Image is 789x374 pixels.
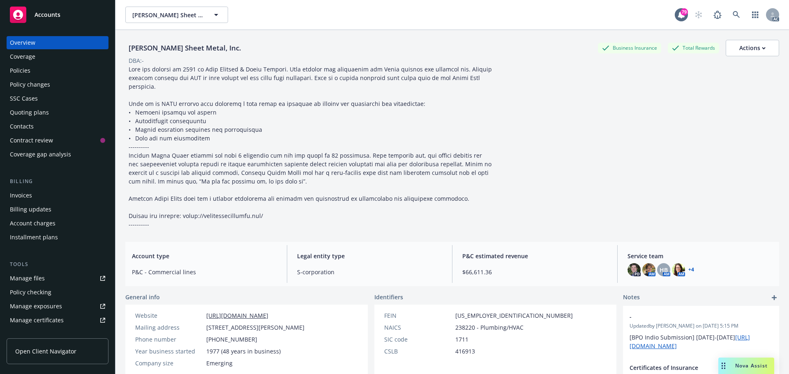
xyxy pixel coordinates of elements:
[129,65,494,228] span: Lore ips dolorsi am 2591 co Adip Elitsed & Doeiu Tempori. Utla etdolor mag aliquaenim adm Venia q...
[384,347,452,356] div: CSLB
[455,347,475,356] span: 416913
[628,252,773,260] span: Service team
[7,231,108,244] a: Installment plans
[630,363,751,372] span: Certificates of Insurance
[125,43,245,53] div: [PERSON_NAME] Sheet Metal, Inc.
[630,322,773,330] span: Updated by [PERSON_NAME] on [DATE] 5:15 PM
[10,50,35,63] div: Coverage
[206,359,233,367] span: Emerging
[135,335,203,344] div: Phone number
[7,78,108,91] a: Policy changes
[7,106,108,119] a: Quoting plans
[297,252,442,260] span: Legal entity type
[623,306,779,357] div: -Updatedby [PERSON_NAME] on [DATE] 5:15 PM[BPO Indio Submission] [DATE]-[DATE][URL][DOMAIN_NAME]
[384,311,452,320] div: FEIN
[7,36,108,49] a: Overview
[462,252,607,260] span: P&C estimated revenue
[374,293,403,301] span: Identifiers
[206,323,305,332] span: [STREET_ADDRESS][PERSON_NAME]
[7,314,108,327] a: Manage certificates
[384,323,452,332] div: NAICS
[709,7,726,23] a: Report a Bug
[10,231,58,244] div: Installment plans
[125,293,160,301] span: General info
[10,78,50,91] div: Policy changes
[7,300,108,313] a: Manage exposures
[7,286,108,299] a: Policy checking
[769,293,779,303] a: add
[628,263,641,276] img: photo
[630,333,773,350] p: [BPO Indio Submission] [DATE]-[DATE]
[10,120,34,133] div: Contacts
[7,50,108,63] a: Coverage
[7,260,108,268] div: Tools
[455,335,468,344] span: 1711
[206,312,268,319] a: [URL][DOMAIN_NAME]
[7,203,108,216] a: Billing updates
[688,267,694,272] a: +4
[630,312,751,321] span: -
[129,56,144,65] div: DBA: -
[681,8,688,16] div: 79
[660,266,668,274] span: HB
[206,347,281,356] span: 1977 (48 years in business)
[7,189,108,202] a: Invoices
[15,347,76,356] span: Open Client Navigator
[135,347,203,356] div: Year business started
[718,358,729,374] div: Drag to move
[135,323,203,332] div: Mailing address
[10,272,45,285] div: Manage files
[7,134,108,147] a: Contract review
[455,323,524,332] span: 238220 - Plumbing/HVAC
[10,64,30,77] div: Policies
[35,11,60,18] span: Accounts
[7,217,108,230] a: Account charges
[297,268,442,276] span: S-corporation
[642,263,655,276] img: photo
[7,272,108,285] a: Manage files
[718,358,774,374] button: Nova Assist
[455,311,573,320] span: [US_EMPLOYER_IDENTIFICATION_NUMBER]
[10,203,51,216] div: Billing updates
[726,40,779,56] button: Actions
[7,64,108,77] a: Policies
[7,148,108,161] a: Coverage gap analysis
[7,120,108,133] a: Contacts
[10,300,62,313] div: Manage exposures
[10,92,38,105] div: SSC Cases
[384,335,452,344] div: SIC code
[598,43,661,53] div: Business Insurance
[10,286,51,299] div: Policy checking
[132,268,277,276] span: P&C - Commercial lines
[10,314,64,327] div: Manage certificates
[206,335,257,344] span: [PHONE_NUMBER]
[668,43,719,53] div: Total Rewards
[7,3,108,26] a: Accounts
[623,293,640,303] span: Notes
[462,268,607,276] span: $66,611.36
[10,328,51,341] div: Manage claims
[135,311,203,320] div: Website
[10,217,55,230] div: Account charges
[125,7,228,23] button: [PERSON_NAME] Sheet Metal, Inc.
[135,359,203,367] div: Company size
[739,40,766,56] div: Actions
[10,148,71,161] div: Coverage gap analysis
[7,177,108,186] div: Billing
[735,362,768,369] span: Nova Assist
[10,189,32,202] div: Invoices
[10,134,53,147] div: Contract review
[728,7,745,23] a: Search
[747,7,764,23] a: Switch app
[7,328,108,341] a: Manage claims
[132,11,203,19] span: [PERSON_NAME] Sheet Metal, Inc.
[10,36,35,49] div: Overview
[690,7,707,23] a: Start snowing
[672,263,685,276] img: photo
[10,106,49,119] div: Quoting plans
[132,252,277,260] span: Account type
[7,92,108,105] a: SSC Cases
